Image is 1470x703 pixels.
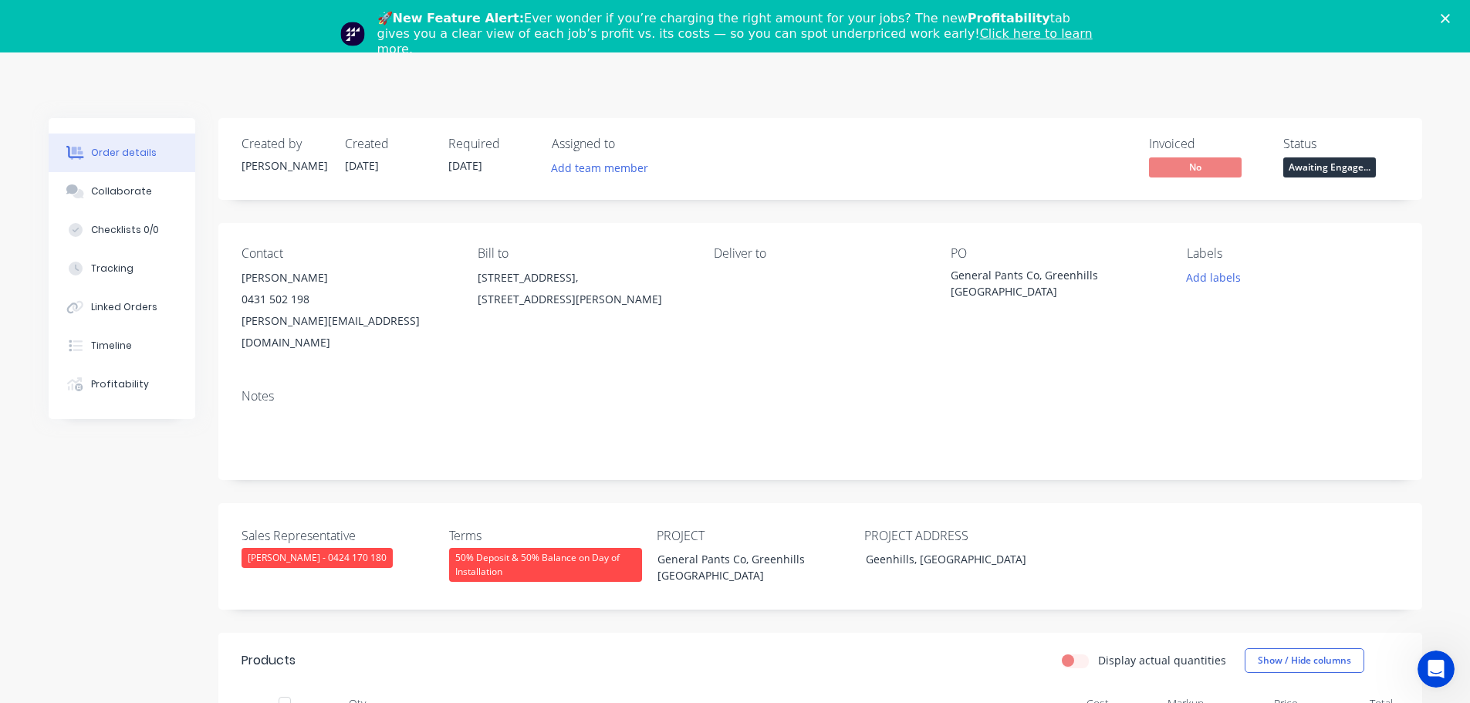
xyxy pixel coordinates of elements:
[968,11,1050,25] b: Profitability
[345,158,379,173] span: [DATE]
[1178,267,1249,288] button: Add labels
[657,526,850,545] label: PROJECT
[340,22,365,46] img: Profile image for Team
[49,172,195,211] button: Collaborate
[853,548,1046,570] div: Geenhills, [GEOGRAPHIC_DATA]
[448,158,482,173] span: [DATE]
[242,157,326,174] div: [PERSON_NAME]
[449,548,642,582] div: 50% Deposit & 50% Balance on Day of Installation
[242,389,1399,404] div: Notes
[1149,137,1265,151] div: Invoiced
[449,526,642,545] label: Terms
[1283,157,1376,177] span: Awaiting Engage...
[242,246,453,261] div: Contact
[478,289,689,310] div: [STREET_ADDRESS][PERSON_NAME]
[242,310,453,353] div: [PERSON_NAME][EMAIL_ADDRESS][DOMAIN_NAME]
[49,134,195,172] button: Order details
[552,137,706,151] div: Assigned to
[242,289,453,310] div: 0431 502 198
[393,11,525,25] b: New Feature Alert:
[542,157,656,178] button: Add team member
[1187,246,1398,261] div: Labels
[49,288,195,326] button: Linked Orders
[242,267,453,289] div: [PERSON_NAME]
[478,267,689,316] div: [STREET_ADDRESS],[STREET_ADDRESS][PERSON_NAME]
[1283,137,1399,151] div: Status
[91,223,159,237] div: Checklists 0/0
[1245,648,1364,673] button: Show / Hide columns
[951,267,1144,299] div: General Pants Co, Greenhills [GEOGRAPHIC_DATA]
[951,246,1162,261] div: PO
[864,526,1057,545] label: PROJECT ADDRESS
[91,262,133,275] div: Tracking
[345,137,430,151] div: Created
[49,211,195,249] button: Checklists 0/0
[242,651,296,670] div: Products
[1441,14,1456,23] div: Close
[91,184,152,198] div: Collaborate
[377,26,1093,56] a: Click here to learn more.
[91,377,149,391] div: Profitability
[49,249,195,288] button: Tracking
[49,326,195,365] button: Timeline
[645,548,838,586] div: General Pants Co, Greenhills [GEOGRAPHIC_DATA]
[1149,157,1242,177] span: No
[49,365,195,404] button: Profitability
[91,339,132,353] div: Timeline
[91,146,157,160] div: Order details
[478,246,689,261] div: Bill to
[1098,652,1226,668] label: Display actual quantities
[478,267,689,289] div: [STREET_ADDRESS],
[448,137,533,151] div: Required
[552,157,657,178] button: Add team member
[91,300,157,314] div: Linked Orders
[242,267,453,353] div: [PERSON_NAME]0431 502 198[PERSON_NAME][EMAIL_ADDRESS][DOMAIN_NAME]
[1283,157,1376,181] button: Awaiting Engage...
[714,246,925,261] div: Deliver to
[1418,651,1455,688] iframe: Intercom live chat
[242,137,326,151] div: Created by
[242,548,393,568] div: [PERSON_NAME] - 0424 170 180
[242,526,434,545] label: Sales Representative
[377,11,1106,57] div: 🚀 Ever wonder if you’re charging the right amount for your jobs? The new tab gives you a clear vi...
